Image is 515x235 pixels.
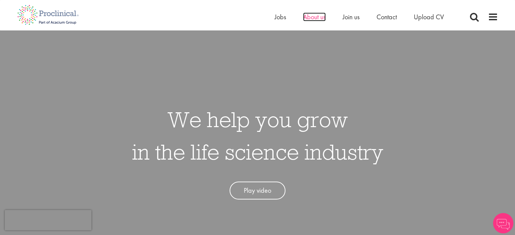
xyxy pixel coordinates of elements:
a: About us [303,13,326,21]
img: Chatbot [493,213,513,233]
h1: We help you grow in the life science industry [132,103,383,168]
a: Contact [377,13,397,21]
a: Join us [343,13,360,21]
a: Upload CV [414,13,444,21]
a: Play video [230,182,285,199]
a: Jobs [275,13,286,21]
